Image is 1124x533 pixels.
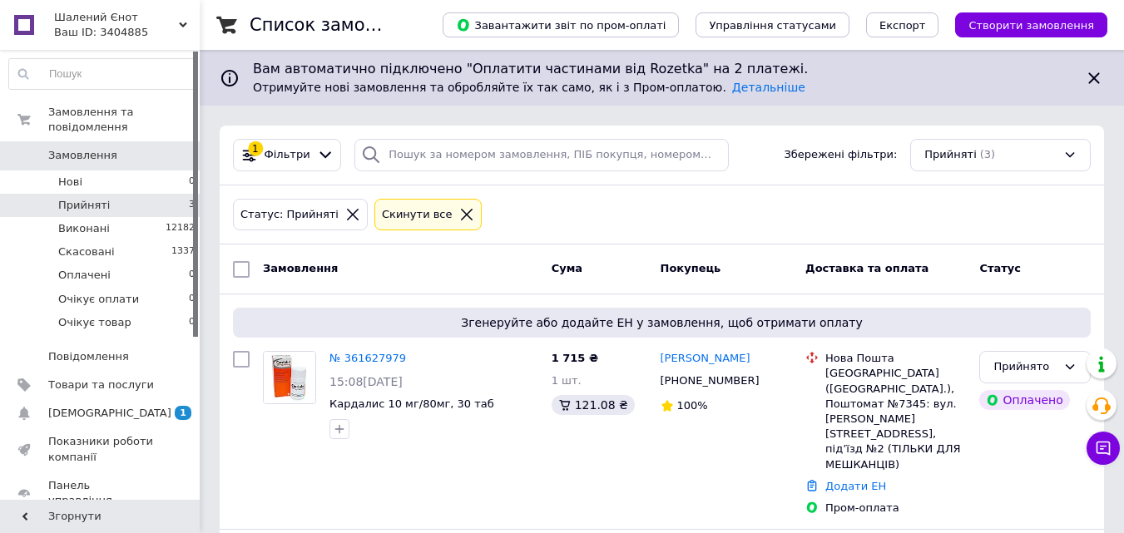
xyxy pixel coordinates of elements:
[552,262,582,274] span: Cума
[825,366,966,471] div: [GEOGRAPHIC_DATA] ([GEOGRAPHIC_DATA].), Поштомат №7345: вул. [PERSON_NAME][STREET_ADDRESS], під’ї...
[48,148,117,163] span: Замовлення
[48,349,129,364] span: Повідомлення
[58,244,115,259] span: Скасовані
[968,19,1094,32] span: Створити замовлення
[979,262,1021,274] span: Статус
[866,12,939,37] button: Експорт
[58,221,110,236] span: Виконані
[732,81,805,94] a: Детальніше
[825,480,886,492] a: Додати ЕН
[48,434,154,464] span: Показники роботи компанії
[661,262,721,274] span: Покупець
[552,352,598,364] span: 1 715 ₴
[443,12,679,37] button: Завантажити звіт по пром-оплаті
[248,141,263,156] div: 1
[329,397,494,410] a: Кардалис 10 мг/80мг, 30 таб
[677,399,708,412] span: 100%
[253,60,1071,79] span: Вам автоматично підключено "Оплатити частинами від Rozetka" на 2 платежі.
[825,501,966,516] div: Пром-оплата
[48,378,154,392] span: Товари та послуги
[657,370,763,392] div: [PHONE_NUMBER]
[264,352,315,403] img: Фото товару
[354,139,728,171] input: Пошук за номером замовлення, ПІБ покупця, номером телефону, Email, номером накладної
[171,244,195,259] span: 1337
[263,351,316,404] a: Фото товару
[709,19,836,32] span: Управління статусами
[9,59,196,89] input: Пошук
[552,374,582,387] span: 1 шт.
[175,406,191,420] span: 1
[58,292,139,307] span: Очікує оплати
[825,351,966,366] div: Нова Пошта
[456,17,666,32] span: Завантажити звіт по пром-оплаті
[54,10,179,25] span: Шалений Єнот
[265,147,310,163] span: Фільтри
[189,198,195,213] span: 3
[924,147,976,163] span: Прийняті
[189,175,195,190] span: 0
[253,81,805,94] span: Отримуйте нові замовлення та обробляйте їх так само, як і з Пром-оплатою.
[879,19,926,32] span: Експорт
[552,395,635,415] div: 121.08 ₴
[58,268,111,283] span: Оплачені
[263,262,338,274] span: Замовлення
[166,221,195,236] span: 12182
[329,352,406,364] a: № 361627979
[329,375,403,388] span: 15:08[DATE]
[240,314,1084,331] span: Згенеруйте або додайте ЕН у замовлення, щоб отримати оплату
[661,351,750,367] a: [PERSON_NAME]
[1087,432,1120,465] button: Чат з покупцем
[696,12,849,37] button: Управління статусами
[955,12,1107,37] button: Створити замовлення
[58,315,131,330] span: Очікує товар
[58,175,82,190] span: Нові
[237,206,342,224] div: Статус: Прийняті
[979,390,1069,410] div: Оплачено
[48,406,171,421] span: [DEMOGRAPHIC_DATA]
[250,15,418,35] h1: Список замовлень
[189,315,195,330] span: 0
[993,358,1057,376] div: Прийнято
[938,18,1107,31] a: Створити замовлення
[189,292,195,307] span: 0
[379,206,456,224] div: Cкинути все
[48,105,200,135] span: Замовлення та повідомлення
[805,262,928,274] span: Доставка та оплата
[54,25,200,40] div: Ваш ID: 3404885
[58,198,110,213] span: Прийняті
[48,478,154,508] span: Панель управління
[980,148,995,160] span: (3)
[784,147,897,163] span: Збережені фільтри:
[189,268,195,283] span: 0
